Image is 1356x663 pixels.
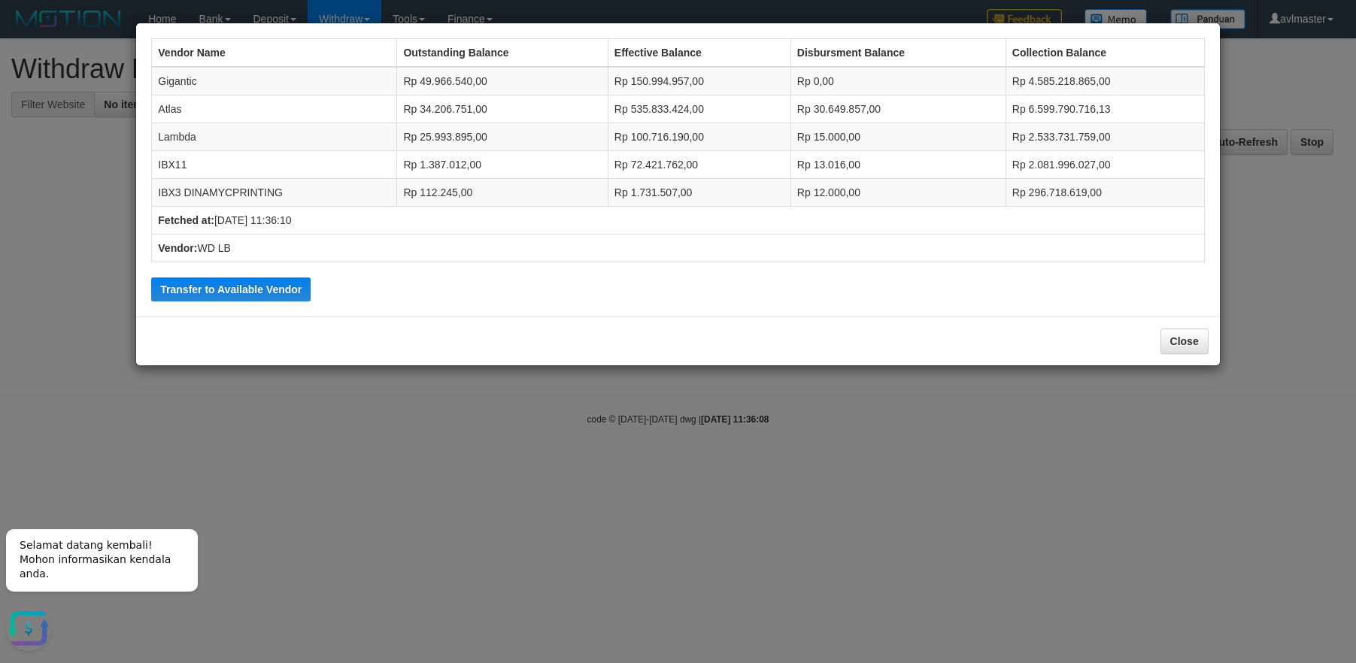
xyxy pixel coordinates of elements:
[608,179,790,207] td: Rp 1.731.507,00
[397,95,608,123] td: Rp 34.206.751,00
[1006,123,1204,151] td: Rp 2.533.731.759,00
[397,67,608,95] td: Rp 49.966.540,00
[397,179,608,207] td: Rp 112.245,00
[790,67,1006,95] td: Rp 0,00
[608,39,790,68] th: Effective Balance
[20,23,171,64] span: Selamat datang kembali! Mohon informasikan kendala anda.
[152,151,397,179] td: IBX11
[790,95,1006,123] td: Rp 30.649.857,00
[1160,328,1209,354] button: Close
[608,123,790,151] td: Rp 100.716.190,00
[397,39,608,68] th: Outstanding Balance
[608,67,790,95] td: Rp 150.994.957,00
[152,123,397,151] td: Lambda
[397,123,608,151] td: Rp 25.993.895,00
[152,207,1204,235] td: [DATE] 11:36:10
[152,179,397,207] td: IBX3 DINAMYCPRINTING
[790,123,1006,151] td: Rp 15.000,00
[1006,179,1204,207] td: Rp 296.718.619,00
[151,277,311,301] button: Transfer to Available Vendor
[1006,95,1204,123] td: Rp 6.599.790.716,13
[608,151,790,179] td: Rp 72.421.762,00
[6,90,51,135] button: Open LiveChat chat widget
[152,95,397,123] td: Atlas
[790,179,1006,207] td: Rp 12.000,00
[790,151,1006,179] td: Rp 13.016,00
[158,242,197,254] b: Vendor:
[152,235,1204,262] td: WD LB
[158,214,214,226] b: Fetched at:
[152,39,397,68] th: Vendor Name
[608,95,790,123] td: Rp 535.833.424,00
[397,151,608,179] td: Rp 1.387.012,00
[1006,151,1204,179] td: Rp 2.081.996.027,00
[152,67,397,95] td: Gigantic
[1006,67,1204,95] td: Rp 4.585.218.865,00
[1006,39,1204,68] th: Collection Balance
[790,39,1006,68] th: Disbursment Balance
